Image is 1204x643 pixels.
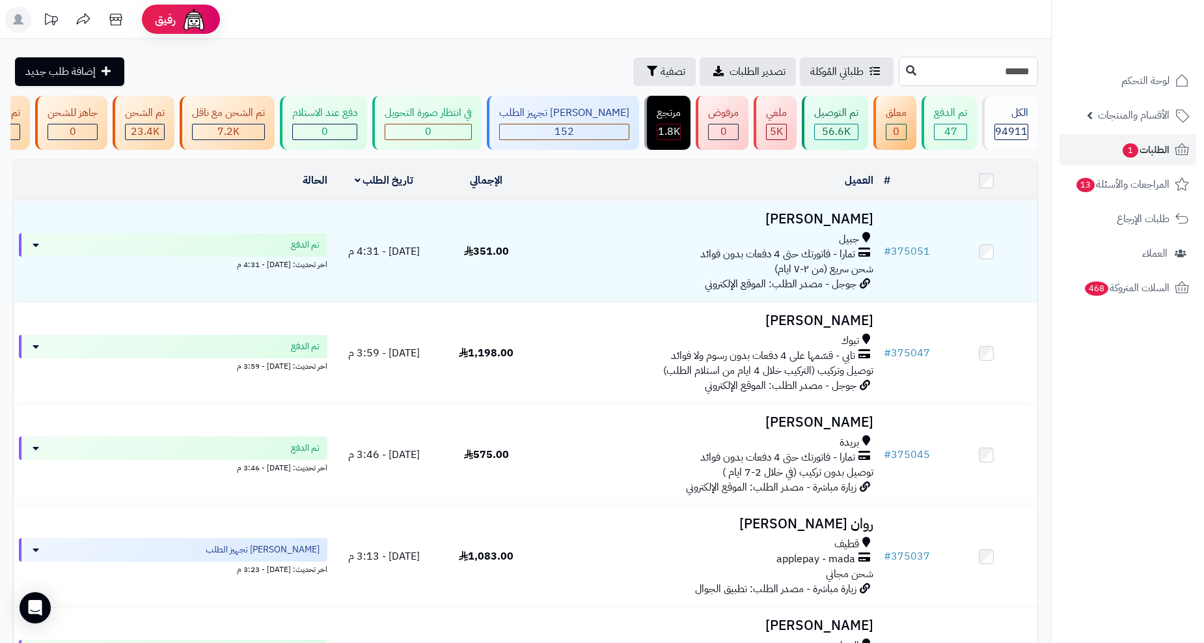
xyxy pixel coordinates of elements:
[322,124,328,139] span: 0
[884,244,930,259] a: #375051
[799,96,871,150] a: تم التوصيل 56.6K
[1060,169,1196,200] a: المراجعات والأسئلة13
[1098,106,1170,124] span: الأقسام والمنتجات
[1121,72,1170,90] span: لوحة التحكم
[884,345,930,361] a: #375047
[543,618,873,633] h3: [PERSON_NAME]
[826,566,873,582] span: شحن مجاني
[33,96,110,150] a: جاهز للشحن 0
[822,124,851,139] span: 56.6K
[370,96,484,150] a: في انتظار صورة التحويل 0
[459,345,513,361] span: 1,198.00
[1075,175,1170,193] span: المراجعات والأسئلة
[994,106,1028,121] div: الكل
[979,96,1041,150] a: الكل94911
[217,124,239,139] span: 7.2K
[131,124,159,139] span: 23.4K
[658,124,680,139] span: 1.8K
[277,96,370,150] a: دفع عند الاستلام 0
[48,106,98,121] div: جاهز للشحن
[840,435,859,450] span: بريدة
[708,106,739,121] div: مرفوض
[459,549,513,564] span: 1,083.00
[1060,238,1196,269] a: العملاء
[19,358,327,372] div: اخر تحديث: [DATE] - 3:59 م
[700,450,855,465] span: تمارا - فاتورتك حتى 4 دفعات بدون فوائد
[20,592,51,623] div: Open Intercom Messenger
[348,244,420,259] span: [DATE] - 4:31 م
[206,543,320,556] span: [PERSON_NAME] تجهيز الطلب
[25,64,96,79] span: إضافة طلب جديد
[348,447,420,463] span: [DATE] - 3:46 م
[425,124,431,139] span: 0
[1084,281,1108,296] span: 468
[500,124,629,139] div: 152
[944,124,957,139] span: 47
[730,64,786,79] span: تصدير الطلبات
[767,124,786,139] div: 4972
[110,96,177,150] a: تم الشحن 23.4K
[19,460,327,474] div: اخر تحديث: [DATE] - 3:46 م
[19,562,327,575] div: اخر تحديث: [DATE] - 3:23 م
[720,124,727,139] span: 0
[770,124,783,139] span: 5K
[774,261,873,277] span: شحن سريع (من ٢-٧ ايام)
[884,549,930,564] a: #375037
[700,247,855,262] span: تمارا - فاتورتك حتى 4 دفعات بدون فوائد
[385,124,471,139] div: 0
[348,549,420,564] span: [DATE] - 3:13 م
[1060,65,1196,96] a: لوحة التحكم
[1123,143,1139,158] span: 1
[776,552,855,567] span: applepay - mada
[886,106,907,121] div: معلق
[700,57,796,86] a: تصدير الطلبات
[1060,272,1196,304] a: السلات المتروكة468
[661,64,685,79] span: تصفية
[293,124,357,139] div: 0
[845,173,873,188] a: العميل
[543,313,873,328] h3: [PERSON_NAME]
[751,96,799,150] a: ملغي 5K
[543,415,873,430] h3: [PERSON_NAME]
[291,340,320,353] span: تم الدفع
[1060,134,1196,165] a: الطلبات1
[464,244,509,259] span: 351.00
[348,345,420,361] span: [DATE] - 3:59 م
[841,334,859,349] span: تبوك
[695,581,856,597] span: زيارة مباشرة - مصدر الطلب: تطبيق الجوال
[1084,279,1170,297] span: السلات المتروكة
[633,57,696,86] button: تصفية
[1060,203,1196,235] a: طلبات الإرجاع
[722,464,873,480] span: توصيل بدون تركيب (في خلال 2-7 ايام )
[177,96,277,150] a: تم الشحن مع ناقل 7.2K
[554,124,574,139] span: 152
[70,124,76,139] span: 0
[34,7,67,36] a: تحديثات المنصة
[919,96,979,150] a: تم الدفع 47
[1121,141,1170,159] span: الطلبات
[499,106,629,121] div: [PERSON_NAME] تجهيز الطلب
[705,276,856,292] span: جوجل - مصدر الطلب: الموقع الإلكتروني
[355,173,414,188] a: تاريخ الطلب
[292,106,357,121] div: دفع عند الاستلام
[686,479,856,495] span: زيارة مباشرة - مصدر الطلب: الموقع الإلكتروني
[934,106,967,121] div: تم الدفع
[884,447,891,463] span: #
[15,57,124,86] a: إضافة طلب جديد
[834,537,859,552] span: قطيف
[385,106,472,121] div: في انتظار صورة التحويل
[671,349,855,364] span: تابي - قسّمها على 4 دفعات بدون رسوم ولا فوائد
[657,106,681,121] div: مرتجع
[303,173,327,188] a: الحالة
[815,124,858,139] div: 56582
[893,124,899,139] span: 0
[126,124,164,139] div: 23408
[884,447,930,463] a: #375045
[1115,10,1192,37] img: logo-2.png
[884,345,891,361] span: #
[871,96,919,150] a: معلق 0
[766,106,787,121] div: ملغي
[800,57,894,86] a: طلباتي المُوكلة
[543,212,873,227] h3: [PERSON_NAME]
[1142,244,1168,263] span: العملاء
